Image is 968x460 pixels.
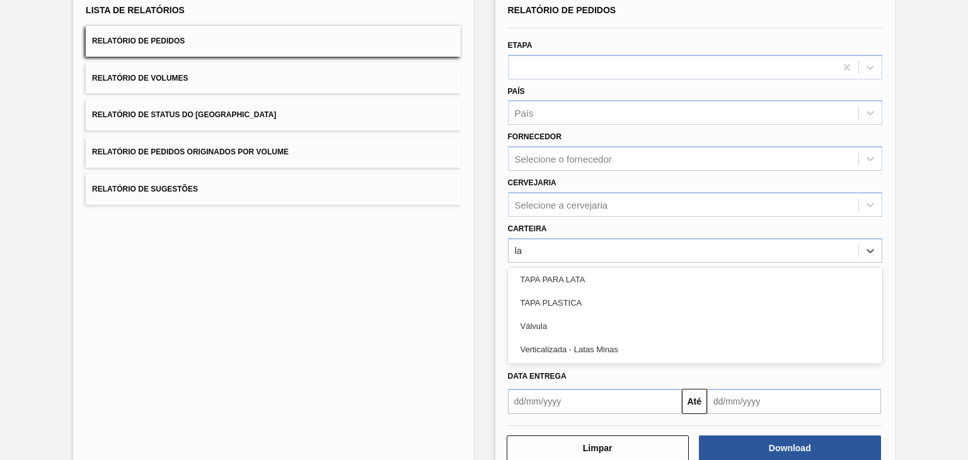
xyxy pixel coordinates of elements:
button: Até [682,389,707,414]
label: Etapa [508,41,533,50]
label: Carteira [508,224,547,233]
span: Relatório de Pedidos [92,37,185,45]
span: Relatório de Status do [GEOGRAPHIC_DATA] [92,110,276,119]
div: Verticalizada - Latas Minas [508,338,882,361]
span: Relatório de Volumes [92,74,188,83]
div: TAPA PLASTICA [508,291,882,314]
input: dd/mm/yyyy [707,389,881,414]
div: Selecione o fornecedor [515,154,612,164]
span: Lista de Relatórios [86,5,185,15]
span: Relatório de Pedidos Originados por Volume [92,147,289,156]
label: Cervejaria [508,178,556,187]
button: Relatório de Volumes [86,63,460,94]
button: Relatório de Status do [GEOGRAPHIC_DATA] [86,100,460,130]
button: Relatório de Pedidos Originados por Volume [86,137,460,168]
label: País [508,87,525,96]
input: dd/mm/yyyy [508,389,682,414]
button: Relatório de Pedidos [86,26,460,57]
div: Válvula [508,314,882,338]
button: Relatório de Sugestões [86,174,460,205]
div: TAPA PARA LATA [508,268,882,291]
span: Relatório de Sugestões [92,185,198,193]
div: País [515,108,534,118]
span: Relatório de Pedidos [508,5,616,15]
span: Data Entrega [508,372,567,381]
div: Selecione a cervejaria [515,199,608,210]
label: Fornecedor [508,132,562,141]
